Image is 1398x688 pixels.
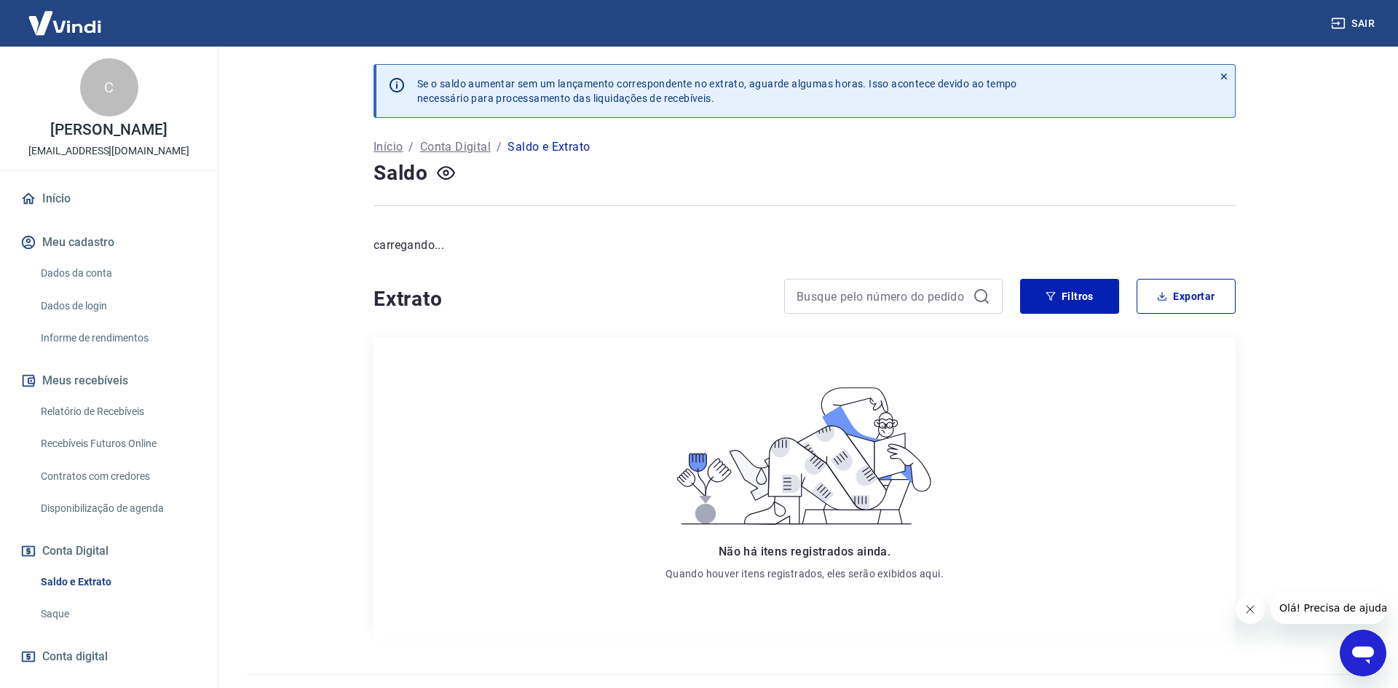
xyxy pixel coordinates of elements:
span: Conta digital [42,647,108,667]
p: Quando houver itens registrados, eles serão exibidos aqui. [666,566,944,581]
button: Sair [1328,10,1381,37]
p: carregando... [374,237,1236,254]
a: Conta digital [17,641,200,673]
a: Início [17,183,200,215]
p: / [497,138,502,156]
button: Exportar [1137,279,1236,314]
p: / [408,138,414,156]
iframe: Botão para abrir a janela de mensagens [1340,630,1386,676]
a: Conta Digital [420,138,491,156]
button: Meus recebíveis [17,365,200,397]
a: Início [374,138,403,156]
span: Não há itens registrados ainda. [719,545,890,558]
a: Dados de login [35,291,200,321]
button: Meu cadastro [17,226,200,258]
button: Filtros [1020,279,1119,314]
a: Recebíveis Futuros Online [35,429,200,459]
img: Vindi [17,1,112,45]
a: Saldo e Extrato [35,567,200,597]
input: Busque pelo número do pedido [797,285,967,307]
p: [PERSON_NAME] [50,122,167,138]
p: [EMAIL_ADDRESS][DOMAIN_NAME] [28,143,189,159]
span: Olá! Precisa de ajuda? [9,10,122,22]
a: Saque [35,599,200,629]
h4: Extrato [374,285,767,314]
a: Dados da conta [35,258,200,288]
a: Relatório de Recebíveis [35,397,200,427]
div: C [80,58,138,116]
h4: Saldo [374,159,428,188]
a: Informe de rendimentos [35,323,200,353]
button: Conta Digital [17,535,200,567]
a: Contratos com credores [35,462,200,491]
a: Disponibilização de agenda [35,494,200,523]
iframe: Mensagem da empresa [1271,592,1386,624]
p: Se o saldo aumentar sem um lançamento correspondente no extrato, aguarde algumas horas. Isso acon... [417,76,1017,106]
iframe: Fechar mensagem [1236,595,1265,624]
p: Saldo e Extrato [508,138,590,156]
